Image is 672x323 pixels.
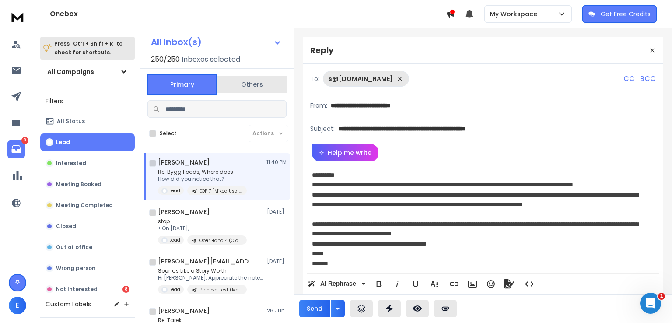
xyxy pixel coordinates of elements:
[169,187,180,194] p: Lead
[658,293,665,300] span: 1
[267,258,287,265] p: [DATE]
[490,10,541,18] p: My Workspace
[40,218,135,235] button: Closed
[56,202,113,209] p: Meeting Completed
[56,286,98,293] p: Not Interested
[40,197,135,214] button: Meeting Completed
[389,275,406,293] button: Italic (Ctrl+I)
[151,54,180,65] span: 250 / 250
[56,181,101,188] p: Meeting Booked
[310,124,335,133] p: Subject:
[310,74,319,83] p: To:
[7,140,25,158] a: 8
[40,176,135,193] button: Meeting Booked
[158,306,210,315] h1: [PERSON_NAME]
[267,307,287,314] p: 26 Jun
[50,9,446,19] h1: Onebox
[40,133,135,151] button: Lead
[199,287,241,293] p: Pronova Test (Maildoso Emails)
[158,176,247,183] p: How did you notice that?
[158,158,210,167] h1: [PERSON_NAME]
[306,275,367,293] button: AI Rephrase
[40,260,135,277] button: Wrong person
[464,275,481,293] button: Insert Image (Ctrl+P)
[45,300,91,309] h3: Custom Labels
[312,144,378,161] button: Help me write
[158,169,247,176] p: Re: Bygg Foods, Where does
[267,208,287,215] p: [DATE]
[407,275,424,293] button: Underline (Ctrl+U)
[483,275,499,293] button: Emoticons
[623,74,635,84] p: CC
[40,95,135,107] h3: Filters
[56,223,76,230] p: Closed
[40,154,135,172] button: Interested
[158,225,247,232] p: > On [DATE],
[158,274,263,281] p: Hi [PERSON_NAME], Appreciate the note—and congrats
[318,280,358,288] span: AI Rephrase
[9,297,26,314] button: E
[122,286,129,293] div: 8
[199,237,241,244] p: Oper Hand 4 (Old Users)
[501,275,518,293] button: Signature
[56,160,86,167] p: Interested
[601,10,651,18] p: Get Free Credits
[40,112,135,130] button: All Status
[266,159,287,166] p: 11:40 PM
[40,281,135,298] button: Not Interested8
[158,257,254,266] h1: [PERSON_NAME][EMAIL_ADDRESS][DOMAIN_NAME]
[56,244,92,251] p: Out of office
[151,38,202,46] h1: All Inbox(s)
[329,74,393,83] p: s@[DOMAIN_NAME]
[158,218,247,225] p: stop
[158,207,210,216] h1: [PERSON_NAME]
[521,275,538,293] button: Code View
[158,267,263,274] p: Sounds Like a Story Worth
[426,275,442,293] button: More Text
[169,286,180,293] p: Lead
[169,237,180,243] p: Lead
[217,75,287,94] button: Others
[310,101,327,110] p: From:
[40,63,135,81] button: All Campaigns
[310,44,333,56] p: Reply
[56,265,95,272] p: Wrong person
[582,5,657,23] button: Get Free Credits
[21,137,28,144] p: 8
[182,54,240,65] h3: Inboxes selected
[47,67,94,76] h1: All Campaigns
[9,9,26,25] img: logo
[640,74,656,84] p: BCC
[446,275,462,293] button: Insert Link (Ctrl+K)
[57,118,85,125] p: All Status
[144,33,288,51] button: All Inbox(s)
[199,188,241,194] p: EOP 7 (Mixed Users and Lists)
[147,74,217,95] button: Primary
[54,39,122,57] p: Press to check for shortcuts.
[371,275,387,293] button: Bold (Ctrl+B)
[72,39,114,49] span: Ctrl + Shift + k
[40,239,135,256] button: Out of office
[56,139,70,146] p: Lead
[299,300,330,317] button: Send
[640,293,661,314] iframe: Intercom live chat
[160,130,177,137] label: Select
